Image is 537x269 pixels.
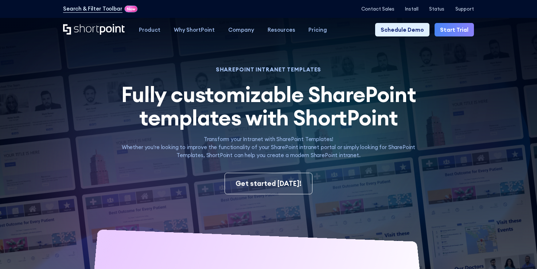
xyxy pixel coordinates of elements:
[435,23,474,36] a: Start Trial
[225,173,313,194] a: Get started [DATE]!
[112,67,426,72] h1: SHAREPOINT INTRANET TEMPLATES
[375,23,429,36] a: Schedule Demo
[268,26,295,34] div: Resources
[174,26,215,34] div: Why ShortPoint
[429,6,444,12] a: Status
[501,234,537,269] iframe: Chat Widget
[361,6,394,12] a: Contact Sales
[236,179,301,189] div: Get started [DATE]!
[63,5,122,13] a: Search & Filter Toolbar
[455,6,474,12] a: Support
[132,23,167,36] a: Product
[221,23,261,36] a: Company
[112,135,426,159] p: Transform your Intranet with SharePoint Templates! Whether you're looking to improve the function...
[261,23,302,36] a: Resources
[167,23,222,36] a: Why ShortPoint
[121,81,416,132] span: Fully customizable SharePoint templates with ShortPoint
[405,6,419,12] a: Install
[139,26,160,34] div: Product
[302,23,334,36] a: Pricing
[63,24,125,36] a: Home
[308,26,327,34] div: Pricing
[228,26,254,34] div: Company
